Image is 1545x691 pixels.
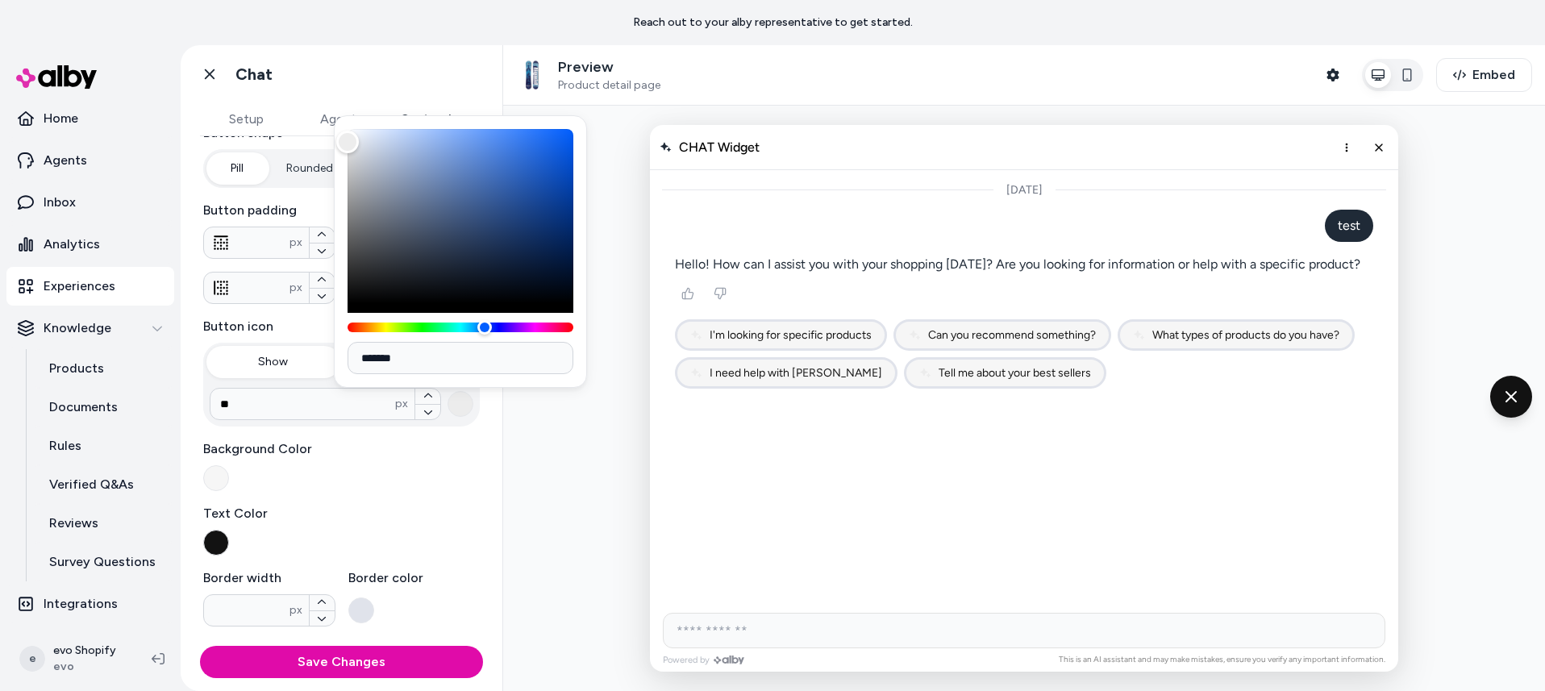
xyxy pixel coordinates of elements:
[289,280,302,296] span: px
[289,602,302,618] span: px
[44,151,87,170] p: Agents
[516,59,548,91] img: Test Product
[206,346,340,378] button: Show
[49,475,134,494] p: Verified Q&As
[6,141,174,180] a: Agents
[44,235,100,254] p: Analytics
[558,58,660,77] p: Preview
[49,359,104,378] p: Products
[6,99,174,138] a: Home
[200,77,483,633] div: Buttons
[6,225,174,264] a: Analytics
[33,504,174,543] a: Reviews
[44,318,111,338] p: Knowledge
[33,543,174,581] a: Survey Questions
[292,103,384,135] button: Agent
[6,183,174,222] a: Inbox
[33,349,174,388] a: Products
[44,594,118,614] p: Integrations
[203,317,480,336] label: Button icon
[200,103,292,135] button: Setup
[53,643,116,659] p: evo Shopify
[348,129,573,303] div: Color
[33,427,174,465] a: Rules
[49,514,98,533] p: Reviews
[200,646,483,678] button: Save Changes
[348,568,481,588] label: Border color
[203,568,335,588] label: Border width
[44,193,76,212] p: Inbox
[203,201,480,220] label: Button padding
[203,504,480,523] label: Text Color
[289,235,302,251] span: px
[384,103,483,135] button: Customize
[270,152,349,185] button: Rounded
[6,267,174,306] a: Experiences
[633,15,913,31] p: Reach out to your alby representative to get started.
[1472,65,1515,85] span: Embed
[558,78,660,93] span: Product detail page
[49,398,118,417] p: Documents
[33,465,174,504] a: Verified Q&As
[10,633,139,685] button: eevo Shopifyevo
[49,552,156,572] p: Survey Questions
[16,65,97,89] img: alby Logo
[203,439,480,459] label: Background Color
[44,109,78,128] p: Home
[6,309,174,348] button: Knowledge
[6,585,174,623] a: Integrations
[1436,58,1532,92] button: Embed
[33,388,174,427] a: Documents
[19,646,45,672] span: e
[49,436,81,456] p: Rules
[235,65,273,85] h1: Chat
[53,659,116,675] span: evo
[44,277,115,296] p: Experiences
[348,323,573,332] div: Hue
[395,396,408,412] span: px
[206,152,267,185] button: Pill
